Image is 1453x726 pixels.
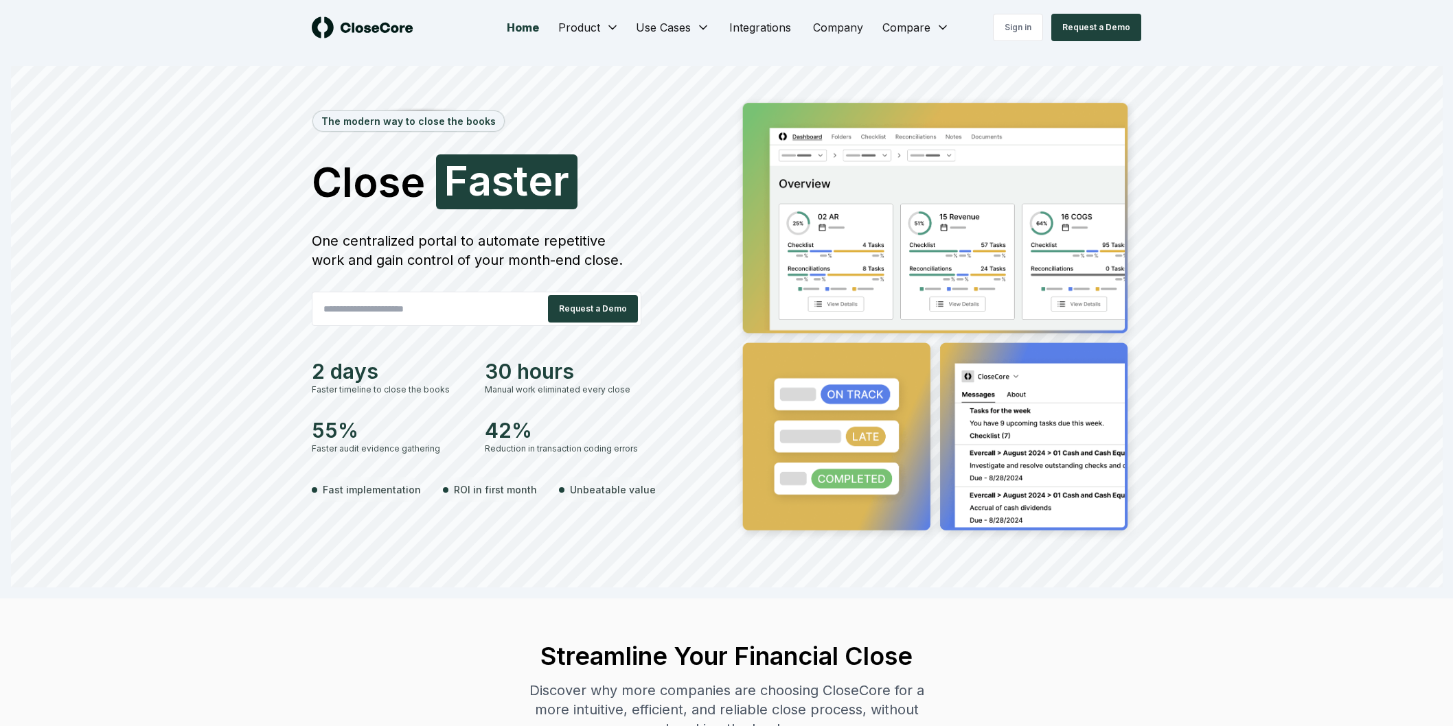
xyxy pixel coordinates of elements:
[802,14,874,41] a: Company
[485,359,641,384] div: 30 hours
[323,482,421,497] span: Fast implementation
[312,161,425,202] span: Close
[312,359,468,384] div: 2 days
[313,111,504,131] div: The modern way to close the books
[454,482,537,497] span: ROI in first month
[548,295,638,323] button: Request a Demo
[485,384,641,396] div: Manual work eliminated every close
[628,14,718,41] button: Use Cases
[558,19,600,36] span: Product
[874,14,958,41] button: Compare
[550,14,628,41] button: Product
[1051,14,1141,41] button: Request a Demo
[496,14,550,41] a: Home
[528,160,553,201] span: e
[312,16,413,38] img: logo
[570,482,656,497] span: Unbeatable value
[882,19,930,36] span: Compare
[516,642,937,670] h2: Streamline Your Financial Close
[312,231,641,270] div: One centralized portal to automate repetitive work and gain control of your month-end close.
[993,14,1043,41] a: Sign in
[444,160,468,201] span: F
[468,160,492,201] span: a
[553,160,569,201] span: r
[312,443,468,455] div: Faster audit evidence gathering
[718,14,802,41] a: Integrations
[485,418,641,443] div: 42%
[312,418,468,443] div: 55%
[492,160,514,201] span: s
[514,160,528,201] span: t
[732,93,1141,545] img: Jumbotron
[636,19,691,36] span: Use Cases
[485,443,641,455] div: Reduction in transaction coding errors
[312,384,468,396] div: Faster timeline to close the books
